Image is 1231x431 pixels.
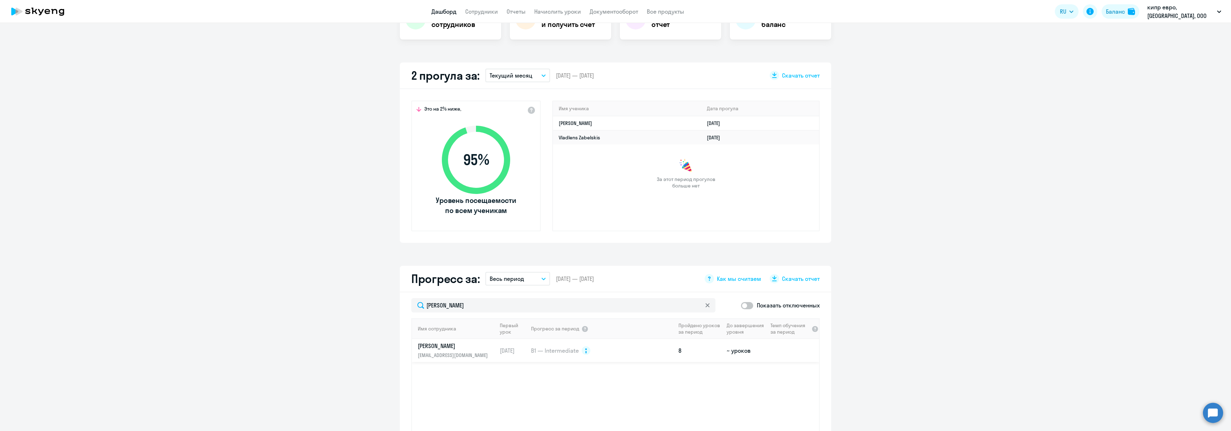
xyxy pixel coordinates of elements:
[1106,7,1125,16] div: Баланс
[724,339,767,362] td: ~ уроков
[676,318,724,339] th: Пройдено уроков за период
[701,101,819,116] th: Дата прогула
[556,275,594,283] span: [DATE] — [DATE]
[418,351,492,359] p: [EMAIL_ADDRESS][DOMAIN_NAME]
[424,106,461,114] span: Это на 2% ниже,
[1102,4,1139,19] button: Балансbalance
[559,134,600,141] a: Vladlens Zabelskis
[724,318,767,339] th: До завершения уровня
[431,8,457,15] a: Дашборд
[1060,7,1066,16] span: RU
[411,272,480,286] h2: Прогресс за:
[770,322,809,335] span: Темп обучения за период
[531,325,579,332] span: Прогресс за период
[707,120,726,126] a: [DATE]
[418,342,492,350] p: [PERSON_NAME]
[590,8,638,15] a: Документооборот
[559,120,592,126] a: [PERSON_NAME]
[676,339,724,362] td: 8
[707,134,726,141] a: [DATE]
[485,272,550,286] button: Весь период
[757,301,820,310] p: Показать отключенных
[411,68,480,83] h2: 2 прогула за:
[497,339,530,362] td: [DATE]
[1128,8,1135,15] img: balance
[1144,3,1225,20] button: кипр евро, [GEOGRAPHIC_DATA], ООО
[1147,3,1214,20] p: кипр евро, [GEOGRAPHIC_DATA], ООО
[465,8,498,15] a: Сотрудники
[556,71,594,79] span: [DATE] — [DATE]
[435,151,517,168] span: 95 %
[531,347,579,354] span: B1 — Intermediate
[435,195,517,215] span: Уровень посещаемости по всем ученикам
[490,274,524,283] p: Весь период
[534,8,581,15] a: Начислить уроки
[656,176,716,189] span: За этот период прогулов больше нет
[412,318,497,339] th: Имя сотрудника
[418,342,496,359] a: [PERSON_NAME][EMAIL_ADDRESS][DOMAIN_NAME]
[553,101,701,116] th: Имя ученика
[497,318,530,339] th: Первый урок
[411,298,715,312] input: Поиск по имени, email, продукту или статусу
[782,71,820,79] span: Скачать отчет
[717,275,761,283] span: Как мы считаем
[1055,4,1079,19] button: RU
[490,71,532,80] p: Текущий месяц
[507,8,526,15] a: Отчеты
[647,8,684,15] a: Все продукты
[679,159,693,173] img: congrats
[485,69,550,82] button: Текущий месяц
[782,275,820,283] span: Скачать отчет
